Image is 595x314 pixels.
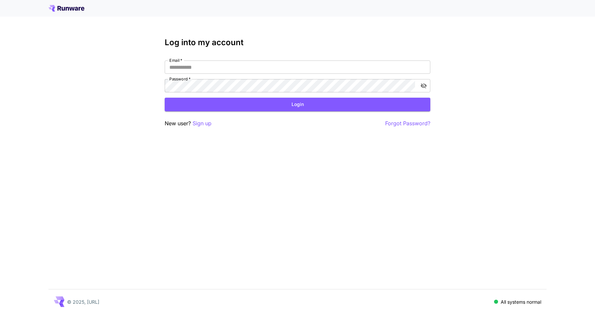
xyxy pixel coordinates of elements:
[418,80,430,92] button: toggle password visibility
[67,298,99,305] p: © 2025, [URL]
[385,119,430,128] button: Forgot Password?
[165,38,430,47] h3: Log into my account
[169,57,182,63] label: Email
[501,298,541,305] p: All systems normal
[193,119,212,128] button: Sign up
[165,98,430,111] button: Login
[169,76,191,82] label: Password
[165,119,212,128] p: New user?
